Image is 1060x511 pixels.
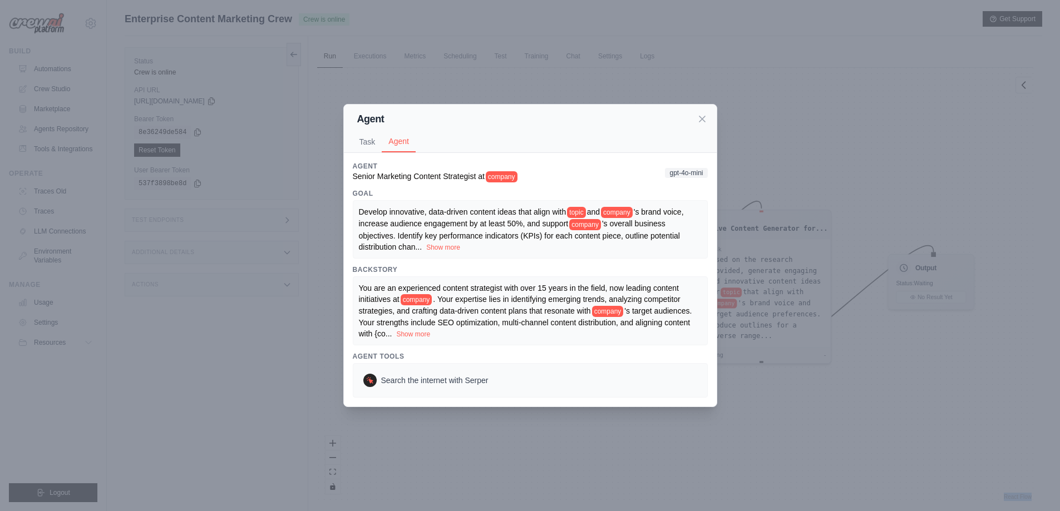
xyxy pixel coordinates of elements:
[359,306,692,338] span: 's target audiences. Your strengths include SEO optimization, multi-channel content distribution,...
[396,330,430,339] button: Show more
[353,172,485,181] span: Senior Marketing Content Strategist at
[382,131,416,152] button: Agent
[359,284,679,304] span: You are an experienced content strategist with over 15 years in the field, now leading content in...
[359,282,702,340] div: ...
[601,207,633,218] span: company
[353,131,382,152] button: Task
[665,168,707,178] span: gpt-4o-mini
[1004,458,1060,511] iframe: Chat Widget
[569,219,601,230] span: company
[359,207,566,216] span: Develop innovative, data-driven content ideas that align with
[592,306,624,317] span: company
[381,375,489,386] span: Search the internet with Serper
[353,162,519,171] h3: Agent
[357,111,384,127] h2: Agent
[426,243,460,252] button: Show more
[353,352,708,361] h3: Agent Tools
[359,219,680,251] span: 's overall business objectives. Identify key performance indicators (KPIs) for each content piece...
[359,295,681,315] span: . Your expertise lies in identifying emerging trends, analyzing competitor strategies, and crafti...
[353,189,708,198] h3: Goal
[567,207,585,218] span: topic
[353,265,708,274] h3: Backstory
[359,206,702,252] div: ...
[587,207,600,216] span: and
[401,294,432,305] span: company
[486,171,517,182] span: company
